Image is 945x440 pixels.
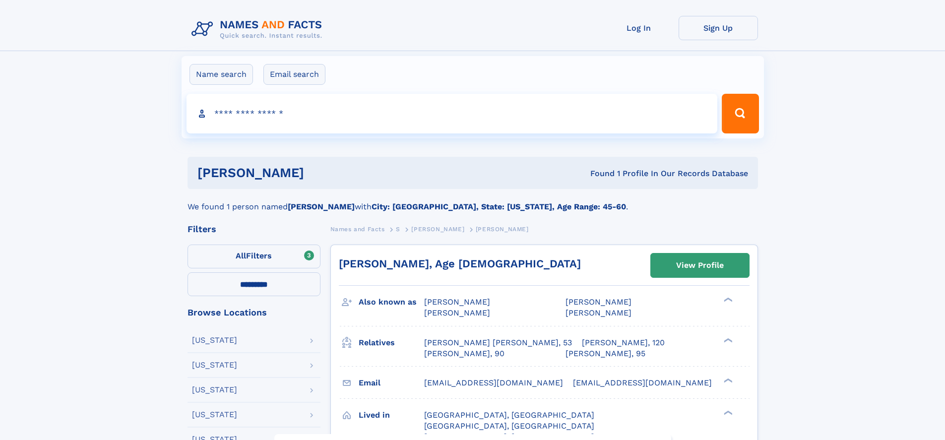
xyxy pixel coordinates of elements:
[573,378,712,387] span: [EMAIL_ADDRESS][DOMAIN_NAME]
[721,297,733,303] div: ❯
[188,16,330,43] img: Logo Names and Facts
[288,202,355,211] b: [PERSON_NAME]
[372,202,626,211] b: City: [GEOGRAPHIC_DATA], State: [US_STATE], Age Range: 45-60
[566,308,631,317] span: [PERSON_NAME]
[679,16,758,40] a: Sign Up
[651,253,749,277] a: View Profile
[721,377,733,383] div: ❯
[396,223,400,235] a: S
[189,64,253,85] label: Name search
[566,348,645,359] a: [PERSON_NAME], 95
[192,336,237,344] div: [US_STATE]
[424,421,594,431] span: [GEOGRAPHIC_DATA], [GEOGRAPHIC_DATA]
[424,337,572,348] a: [PERSON_NAME] [PERSON_NAME], 53
[447,168,748,179] div: Found 1 Profile In Our Records Database
[424,348,504,359] a: [PERSON_NAME], 90
[359,375,424,391] h3: Email
[263,64,325,85] label: Email search
[192,386,237,394] div: [US_STATE]
[330,223,385,235] a: Names and Facts
[197,167,447,179] h1: [PERSON_NAME]
[236,251,246,260] span: All
[188,189,758,213] div: We found 1 person named with .
[411,223,464,235] a: [PERSON_NAME]
[188,308,320,317] div: Browse Locations
[476,226,529,233] span: [PERSON_NAME]
[187,94,718,133] input: search input
[359,407,424,424] h3: Lived in
[424,410,594,420] span: [GEOGRAPHIC_DATA], [GEOGRAPHIC_DATA]
[396,226,400,233] span: S
[599,16,679,40] a: Log In
[582,337,665,348] a: [PERSON_NAME], 120
[721,337,733,343] div: ❯
[424,297,490,307] span: [PERSON_NAME]
[359,294,424,311] h3: Also known as
[566,297,631,307] span: [PERSON_NAME]
[192,361,237,369] div: [US_STATE]
[192,411,237,419] div: [US_STATE]
[424,378,563,387] span: [EMAIL_ADDRESS][DOMAIN_NAME]
[188,225,320,234] div: Filters
[411,226,464,233] span: [PERSON_NAME]
[721,409,733,416] div: ❯
[188,245,320,268] label: Filters
[722,94,758,133] button: Search Button
[339,257,581,270] a: [PERSON_NAME], Age [DEMOGRAPHIC_DATA]
[424,308,490,317] span: [PERSON_NAME]
[676,254,724,277] div: View Profile
[359,334,424,351] h3: Relatives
